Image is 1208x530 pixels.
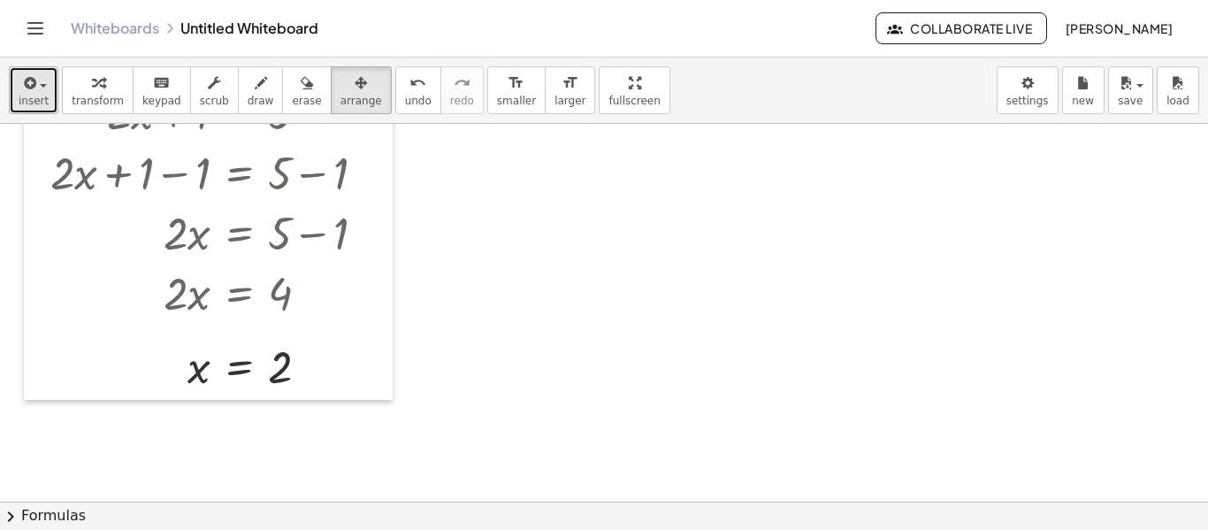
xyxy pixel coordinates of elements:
[1006,95,1049,107] span: settings
[1157,66,1199,114] button: load
[71,19,159,37] a: Whiteboards
[454,73,470,94] i: redo
[1118,95,1143,107] span: save
[1062,66,1105,114] button: new
[1108,66,1153,114] button: save
[508,73,524,94] i: format_size
[554,95,585,107] span: larger
[238,66,284,114] button: draw
[395,66,441,114] button: undoundo
[9,66,58,114] button: insert
[21,14,50,42] button: Toggle navigation
[875,12,1047,44] button: Collaborate Live
[142,95,181,107] span: keypad
[487,66,546,114] button: format_sizesmaller
[282,66,331,114] button: erase
[497,95,536,107] span: smaller
[292,95,321,107] span: erase
[190,66,239,114] button: scrub
[440,66,484,114] button: redoredo
[200,95,229,107] span: scrub
[72,95,124,107] span: transform
[409,73,426,94] i: undo
[405,95,432,107] span: undo
[1051,12,1187,44] button: [PERSON_NAME]
[599,66,669,114] button: fullscreen
[340,95,382,107] span: arrange
[545,66,595,114] button: format_sizelarger
[562,73,578,94] i: format_size
[891,20,1032,36] span: Collaborate Live
[19,95,49,107] span: insert
[331,66,392,114] button: arrange
[153,73,170,94] i: keyboard
[450,95,474,107] span: redo
[608,95,660,107] span: fullscreen
[133,66,191,114] button: keyboardkeypad
[1065,20,1173,36] span: [PERSON_NAME]
[1072,95,1094,107] span: new
[62,66,134,114] button: transform
[1166,95,1189,107] span: load
[248,95,274,107] span: draw
[997,66,1059,114] button: settings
